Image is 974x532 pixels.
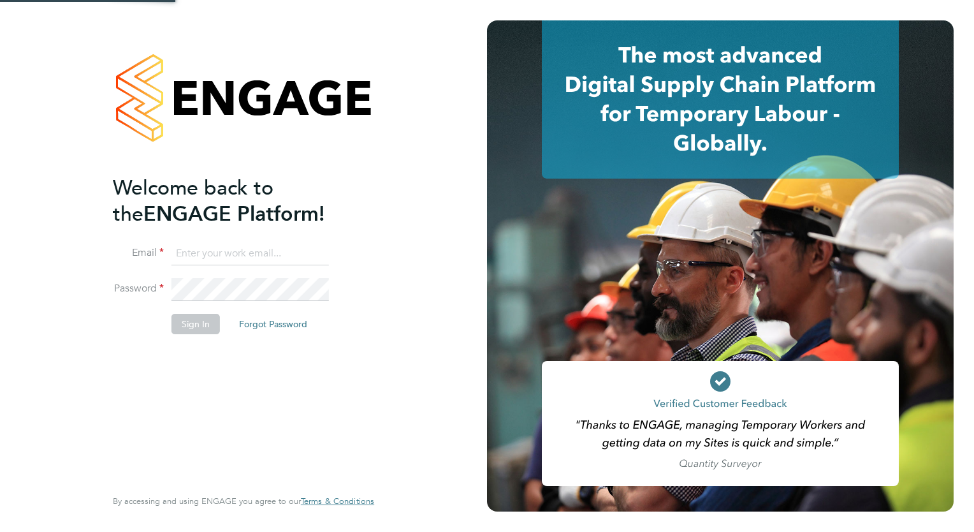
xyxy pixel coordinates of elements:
span: By accessing and using ENGAGE you agree to our [113,496,374,506]
button: Sign In [171,314,220,334]
label: Password [113,282,164,295]
label: Email [113,246,164,260]
span: Welcome back to the [113,175,273,226]
input: Enter your work email... [171,242,329,265]
button: Forgot Password [229,314,317,334]
h2: ENGAGE Platform! [113,175,361,227]
a: Terms & Conditions [301,496,374,506]
span: Terms & Conditions [301,496,374,506]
